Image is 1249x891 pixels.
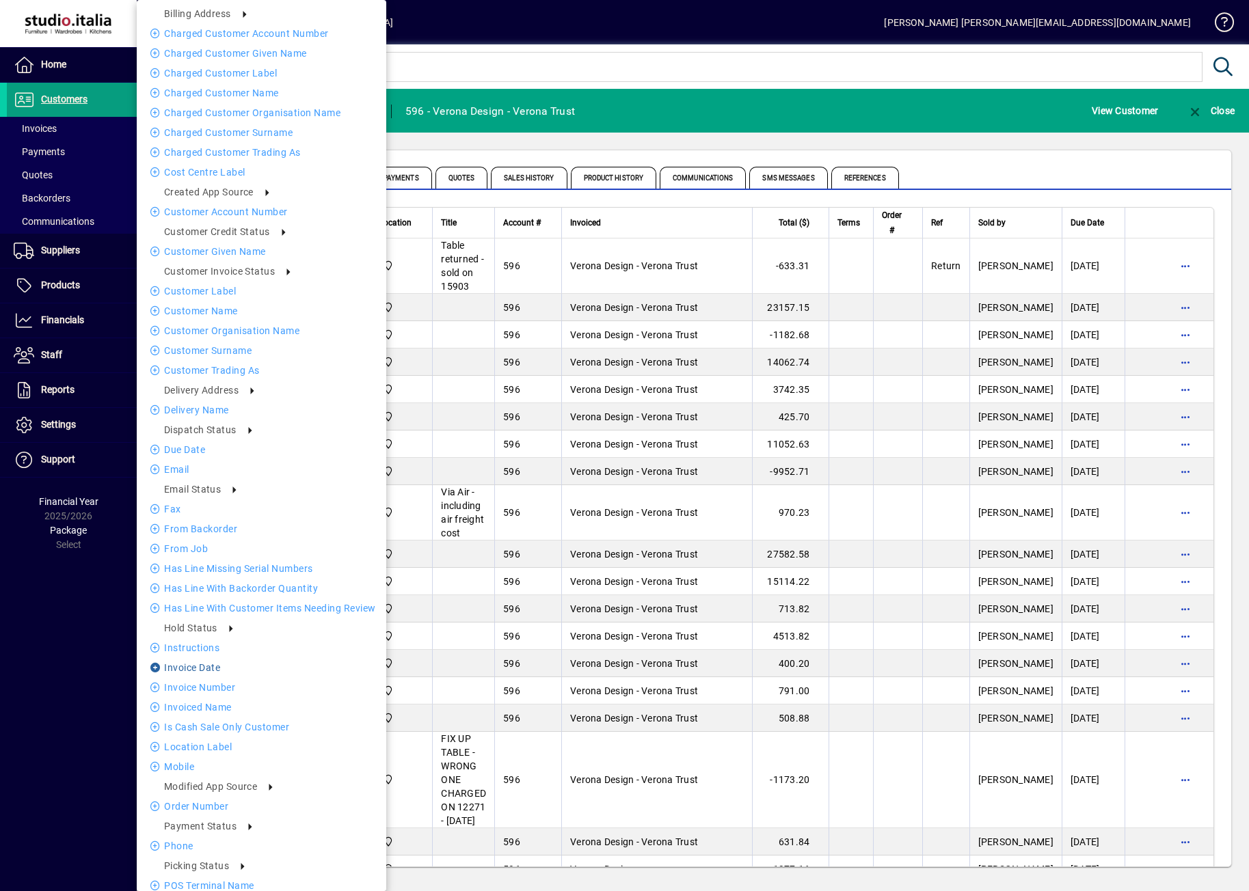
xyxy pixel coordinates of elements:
li: Is Cash Sale Only Customer [137,719,386,735]
li: Mobile [137,758,386,775]
li: Customer Organisation name [137,323,386,339]
li: Charged Customer Organisation name [137,105,386,121]
li: Charged Customer Account number [137,25,386,42]
li: Order number [137,798,386,814]
li: Email [137,461,386,478]
li: Has Line With Customer Items Needing Review [137,600,386,616]
li: Customer Trading as [137,362,386,379]
li: Cost Centre Label [137,164,386,180]
li: From Backorder [137,521,386,537]
li: From Job [137,540,386,557]
li: Customer Account number [137,204,386,220]
span: Customer credit status [164,226,270,237]
span: Email status [164,484,221,495]
li: Instructions [137,640,386,656]
li: Has Line With Backorder Quantity [137,580,386,597]
li: Invoice date [137,659,386,676]
span: Modified App Source [164,781,257,792]
li: Has Line Missing Serial Numbers [137,560,386,577]
li: Charged Customer Trading as [137,144,386,161]
li: Phone [137,838,386,854]
li: Location Label [137,739,386,755]
li: Customer label [137,283,386,299]
span: Hold Status [164,622,217,633]
li: Fax [137,501,386,517]
span: Created App Source [164,187,254,197]
li: Invoice number [137,679,386,696]
li: Customer Surname [137,342,386,359]
span: Delivery address [164,385,239,396]
li: Charged Customer Surname [137,124,386,141]
span: Payment Status [164,821,237,832]
li: Due date [137,441,386,458]
li: Delivery name [137,402,386,418]
li: Charged Customer Given name [137,45,386,61]
span: Dispatch Status [164,424,237,435]
li: Customer Given name [137,243,386,260]
span: Picking Status [164,860,229,871]
span: Customer Invoice Status [164,266,275,277]
li: Charged Customer name [137,85,386,101]
li: Charged Customer label [137,65,386,81]
li: Invoiced Name [137,699,386,715]
span: Billing address [164,8,231,19]
li: Customer name [137,303,386,319]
